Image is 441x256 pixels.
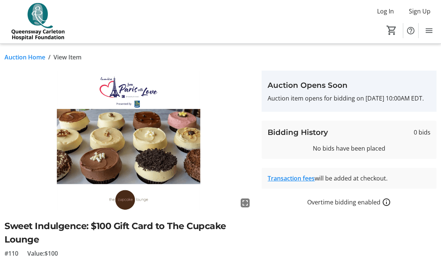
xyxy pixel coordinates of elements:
[385,24,398,37] button: Cart
[4,3,71,40] img: QCH Foundation's Logo
[268,144,431,153] div: No bids have been placed
[268,127,328,138] h3: Bidding History
[377,7,394,16] span: Log In
[414,128,431,137] span: 0 bids
[371,5,400,17] button: Log In
[403,23,418,38] button: Help
[53,53,81,62] span: View Item
[268,94,431,103] p: Auction item opens for bidding on [DATE] 10:00AM EDT.
[4,53,45,62] a: Auction Home
[48,53,50,62] span: /
[422,23,437,38] button: Menu
[409,7,431,16] span: Sign Up
[268,174,431,183] div: will be added at checkout.
[268,80,431,91] h3: Auction Opens Soon
[382,198,391,207] a: How overtime bidding works for silent auctions
[241,198,250,207] mat-icon: fullscreen
[262,198,437,207] div: Overtime bidding enabled
[4,71,253,210] img: Image
[268,174,315,182] a: Transaction fees
[403,5,437,17] button: Sign Up
[4,219,253,246] h2: Sweet Indulgence: $100 Gift Card to The Cupcake Lounge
